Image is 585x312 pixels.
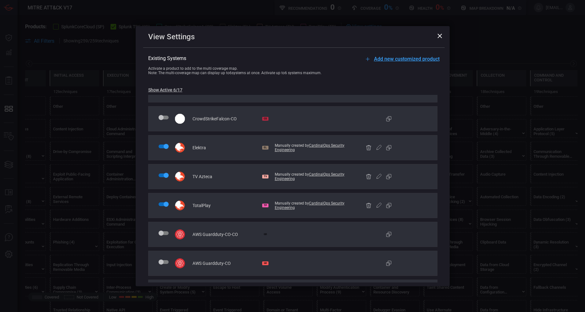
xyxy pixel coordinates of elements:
button: Clone [385,173,393,180]
img: svg+xml;base64,PHN2ZyB3aWR0aD0iMzYiIGhlaWdodD0iMzciIHZpZXdCb3g9IjAgMCAzNiAzNyIgZmlsbD0ibm9uZSIgeG... [175,200,185,211]
div: TP [262,204,268,207]
div: View Settings [148,32,440,41]
button: Edit [375,173,382,180]
span: CardinalOps Security Engineering [275,143,344,152]
button: Clone [385,231,393,238]
div: GD [262,261,268,265]
button: Edit [375,202,382,209]
button: Clone [385,115,393,123]
div: Manually created by [275,201,366,210]
button: Show Active 6/17 [148,87,182,92]
span: CrowdStrikeFalcon-CO [192,116,237,121]
button: Edit [375,144,382,151]
div: Manually created by [275,172,366,181]
img: svg+xml;base64,PHN2ZyB3aWR0aD0iMzYiIGhlaWdodD0iMzciIHZpZXdCb3g9IjAgMCAzNiAzNyIgZmlsbD0ibm9uZSIgeG... [175,172,185,182]
button: Add new customized product [364,55,440,63]
span: CardinalOps Security Engineering [275,201,344,210]
img: svg+xml;base64,PHN2ZyB3aWR0aD0iMzYiIGhlaWdodD0iMzYiIHZpZXdCb3g9IjAgMCAzNiAzNiIgZmlsbD0ibm9uZSIgeG... [175,229,185,239]
img: svg+xml;base64,PHN2ZyB3aWR0aD0iMzYiIGhlaWdodD0iMzYiIHZpZXdCb3g9IjAgMCAzNiAzNiIgZmlsbD0ibm9uZSIgeG... [175,258,185,268]
button: Clone [385,260,393,267]
div: Note: The multi-coverage map can display up to 6 systems at once. Activate up to 6 systems maximum. [148,71,450,75]
div: Activate a product to add to the multi coverage map. [148,66,450,71]
div: CS [262,117,268,121]
span: TV Azteca [192,174,212,179]
span: TotalPlay [192,203,211,208]
span: Add new customized product [374,56,440,62]
span: AWS Guardduty-CO-CO [192,232,238,237]
div: GD [262,233,268,236]
div: Manually created by [275,143,366,152]
span: CardinalOps Security Engineering [275,172,344,181]
span: AWS Guardduty-CO [192,261,231,266]
span: Elektra [192,145,206,150]
img: svg+xml;base64,PHN2ZyB3aWR0aD0iMzYiIGhlaWdodD0iMzciIHZpZXdCb3g9IjAgMCAzNiAzNyIgZmlsbD0ibm9uZSIgeG... [175,143,185,153]
button: Delete [365,202,372,209]
button: Delete [365,173,372,180]
button: Clone [385,202,393,209]
div: TV [262,175,268,178]
button: Delete [365,144,372,151]
div: EL [262,146,268,150]
div: Existing Systems [148,55,450,61]
button: Clone [385,144,393,151]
